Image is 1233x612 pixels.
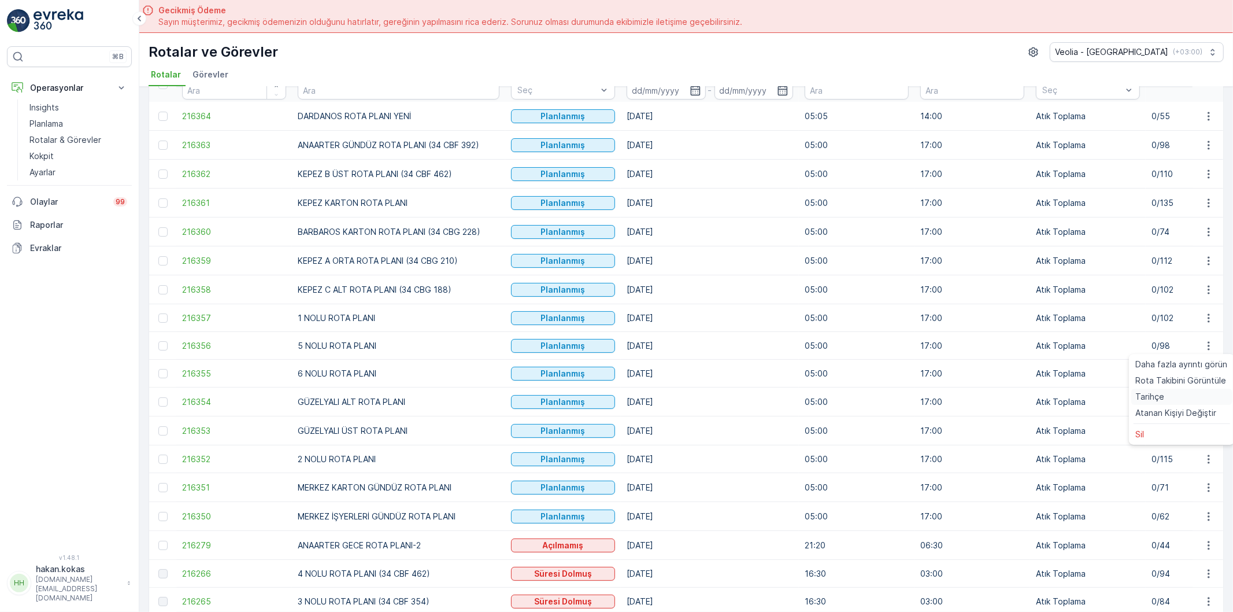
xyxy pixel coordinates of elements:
td: Atık Toplama [1030,102,1146,131]
span: Tarihçe [1136,391,1165,403]
td: 17:00 [914,246,1030,275]
td: Atık Toplama [1030,304,1146,332]
p: Ayarlar [29,167,55,178]
td: BARBAROS KARTON ROTA PLANI (34 CBG 228) [292,217,505,246]
p: Rotalar ve Görevler [149,43,278,61]
td: 17:00 [914,131,1030,160]
p: Süresi Dolmuş [534,596,592,607]
p: Planlanmış [541,454,586,465]
p: Planlanmış [541,511,586,522]
td: KEPEZ KARTON ROTA PLANI [292,189,505,217]
p: Süresi Dolmuş [534,568,592,580]
td: 06:30 [914,531,1030,560]
td: 1 NOLU ROTA PLANI [292,304,505,332]
td: Atık Toplama [1030,473,1146,502]
div: Toggle Row Selected [158,455,168,464]
button: Planlanmış [511,395,615,409]
p: ⌘B [112,52,124,61]
td: [DATE] [621,160,799,189]
button: Planlanmış [511,452,615,466]
td: [DATE] [621,275,799,304]
td: Atık Toplama [1030,332,1146,360]
td: 05:00 [799,388,914,416]
td: Atık Toplama [1030,275,1146,304]
button: Planlanmış [511,424,615,438]
button: Planlanmış [511,167,615,181]
td: 05:00 [799,360,914,388]
div: Toggle Row Selected [158,198,168,208]
td: 17:00 [914,473,1030,502]
p: Planlanmış [541,425,586,437]
td: Atık Toplama [1030,217,1146,246]
button: Planlanmış [511,481,615,495]
span: Görevler [192,69,228,80]
a: Ayarlar [25,164,132,180]
button: Operasyonlar [7,76,132,99]
span: Rotalar [151,69,181,80]
div: Toggle Row Selected [158,369,168,378]
div: Toggle Row Selected [158,112,168,121]
div: Toggle Row Selected [158,169,168,179]
td: 6 NOLU ROTA PLANI [292,360,505,388]
td: MERKEZ KARTON GÜNDÜZ ROTA PLANI [292,473,505,502]
a: 216359 [182,255,286,267]
td: Atık Toplama [1030,246,1146,275]
a: 216360 [182,226,286,238]
td: [DATE] [621,502,799,531]
td: Atık Toplama [1030,445,1146,473]
td: [DATE] [621,102,799,131]
span: Rota Takibini Görüntüle [1136,375,1227,386]
td: 17:00 [914,332,1030,360]
p: Veolia - [GEOGRAPHIC_DATA] [1055,46,1168,58]
td: 17:00 [914,360,1030,388]
p: [DOMAIN_NAME][EMAIL_ADDRESS][DOMAIN_NAME] [36,575,121,603]
td: Atık Toplama [1030,502,1146,531]
td: [DATE] [621,445,799,473]
td: 05:00 [799,445,914,473]
a: 216358 [182,284,286,296]
td: 05:00 [799,246,914,275]
td: MERKEZ İŞYERLERİ GÜNDÜZ ROTA PLANI [292,502,505,531]
a: Raporlar [7,213,132,237]
td: 05:00 [799,502,914,531]
td: Atık Toplama [1030,189,1146,217]
td: DARDANOS ROTA PLANI YENİ [292,102,505,131]
td: [DATE] [621,246,799,275]
div: Toggle Row Selected [158,141,168,150]
img: logo_light-DOdMpM7g.png [34,9,83,32]
td: [DATE] [621,217,799,246]
a: 216350 [182,511,286,522]
a: 216279 [182,540,286,551]
p: Planlanmış [541,482,586,493]
button: Planlanmış [511,225,615,239]
td: 05:00 [799,304,914,332]
div: Toggle Row Selected [158,597,168,606]
a: Evraklar [7,237,132,260]
td: [DATE] [621,189,799,217]
span: v 1.48.1 [7,554,132,561]
a: Rota Takibini Görüntüle [1131,373,1232,389]
p: Planlanmış [541,168,586,180]
p: Açılmamış [543,540,584,551]
span: Gecikmiş Ödeme [158,5,742,16]
a: 216353 [182,425,286,437]
button: Planlanmış [511,138,615,152]
td: 05:00 [799,275,914,304]
input: Ara [805,81,909,99]
td: 2 NOLU ROTA PLANI [292,445,505,473]
p: Raporlar [30,219,127,231]
span: Atanan Kişiyi Değiştir [1136,407,1217,419]
td: 05:00 [799,189,914,217]
a: Daha fazla ayrıntı görün [1131,356,1232,373]
span: Sayın müşterimiz, gecikmiş ödemenizin olduğunu hatırlatır, gereğinin yapılmasını rica ederiz. Sor... [158,16,742,28]
td: ANAARTER GÜNDÜZ ROTA PLANI (34 CBF 392) [292,131,505,160]
div: Toggle Row Selected [158,341,168,351]
a: 216266 [182,568,286,580]
a: 216364 [182,110,286,122]
td: Atık Toplama [1030,416,1146,445]
td: 14:00 [914,102,1030,131]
